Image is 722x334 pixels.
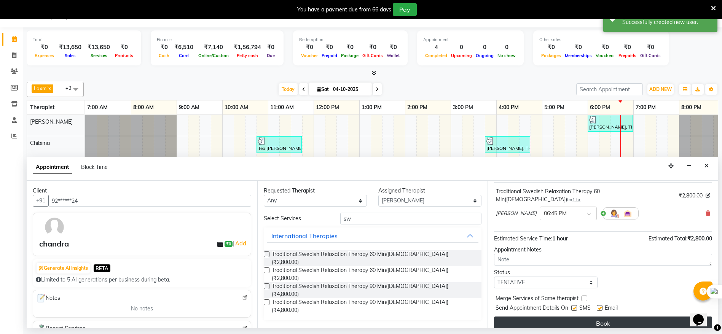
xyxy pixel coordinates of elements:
[494,235,552,242] span: Estimated Service Time:
[265,53,277,58] span: Due
[157,37,277,43] div: Finance
[701,160,712,172] button: Close
[385,43,402,52] div: ₹0
[494,317,712,330] button: Book
[496,304,568,313] span: Send Appointment Details On
[563,43,594,52] div: ₹0
[85,102,110,113] a: 7:00 AM
[496,188,676,204] div: Traditional Swedish Relaxation Therapy 60 Min([DEMOGRAPHIC_DATA])
[449,43,474,52] div: 0
[539,53,563,58] span: Packages
[679,192,703,200] span: ₹2,800.00
[378,187,481,195] div: Assigned Therapist
[474,43,496,52] div: 0
[622,18,712,26] div: Successfully created new user.
[539,37,663,43] div: Other sales
[609,209,618,218] img: Hairdresser.png
[552,235,568,242] span: 1 hour
[638,53,663,58] span: Gift Cards
[30,118,73,125] span: [PERSON_NAME]
[177,53,191,58] span: Card
[314,102,341,113] a: 12:00 PM
[65,85,77,91] span: +3
[225,241,233,247] span: ₹0
[37,263,90,274] button: Generate AI Insights
[451,102,475,113] a: 3:00 PM
[623,209,632,218] img: Interior.png
[423,43,449,52] div: 4
[423,37,518,43] div: Appointment
[89,53,109,58] span: Services
[34,85,48,91] span: Laxmi
[320,43,339,52] div: ₹0
[679,102,703,113] a: 8:00 PM
[588,116,632,130] div: [PERSON_NAME], TK04, 06:00 PM-07:00 PM, [PERSON_NAME] 60 Min([DEMOGRAPHIC_DATA])
[474,53,496,58] span: Ongoing
[279,83,298,95] span: Today
[339,53,360,58] span: Package
[157,53,171,58] span: Cash
[494,269,597,277] div: Status
[617,53,638,58] span: Prepaids
[567,197,580,202] small: for
[393,3,417,16] button: Pay
[235,53,260,58] span: Petty cash
[340,213,482,224] input: Search by service name
[30,104,54,111] span: Therapist
[494,246,712,254] div: Appointment Notes
[579,304,591,313] span: SMS
[496,43,518,52] div: 0
[272,282,476,298] span: Traditional Swedish Relaxation Therapy 90 Min([DEMOGRAPHIC_DATA]) (₹4,800.00)
[320,53,339,58] span: Prepaid
[423,53,449,58] span: Completed
[539,43,563,52] div: ₹0
[617,43,638,52] div: ₹0
[271,231,338,240] div: International Therapies
[272,266,476,282] span: Traditional Swedish Relaxation Therapy 60 Min([DEMOGRAPHIC_DATA]) (₹2,800.00)
[605,304,618,313] span: Email
[690,304,714,326] iframe: chat widget
[299,53,320,58] span: Voucher
[196,53,231,58] span: Online/Custom
[272,298,476,314] span: Traditional Swedish Relaxation Therapy 90 Min([DEMOGRAPHIC_DATA]) (₹4,800.00)
[36,293,60,303] span: Notes
[233,239,247,248] span: |
[649,86,672,92] span: ADD NEW
[594,53,617,58] span: Vouchers
[687,235,712,242] span: ₹2,800.00
[299,43,320,52] div: ₹0
[131,305,153,313] span: No notes
[572,197,580,202] span: 1 hr
[588,102,612,113] a: 6:00 PM
[177,102,201,113] a: 9:00 AM
[257,137,301,152] div: Tea [PERSON_NAME], TK01, 10:45 AM-11:45 AM, Traditional Swedish Relaxation Therapy 60 Min([DEMOGR...
[171,43,196,52] div: ₹6,510
[268,102,296,113] a: 11:00 AM
[634,102,658,113] a: 7:00 PM
[94,264,110,272] span: BETA
[496,294,579,304] span: Merge Services of Same therapist
[81,164,108,170] span: Block Time
[30,140,50,146] span: Chibima
[48,85,51,91] a: x
[360,53,385,58] span: Gift Cards
[234,239,247,248] a: Add
[231,43,264,52] div: ₹1,56,794
[542,102,566,113] a: 5:00 PM
[405,102,429,113] a: 2:00 PM
[360,102,384,113] a: 1:00 PM
[267,229,479,243] button: International Therapies
[63,53,78,58] span: Sales
[339,43,360,52] div: ₹0
[449,53,474,58] span: Upcoming
[576,83,643,95] input: Search Appointment
[36,276,248,284] div: Limited to 5 AI generations per business during beta.
[36,324,85,333] span: Recent Services
[299,37,402,43] div: Redemption
[331,84,369,95] input: 2025-10-04
[497,102,521,113] a: 4:00 PM
[496,210,537,217] span: [PERSON_NAME]
[486,137,529,152] div: [PERSON_NAME], TK03, 03:45 PM-04:45 PM, Deep Tissue Repair Therapy 60 Min([DEMOGRAPHIC_DATA])
[157,43,171,52] div: ₹0
[360,43,385,52] div: ₹0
